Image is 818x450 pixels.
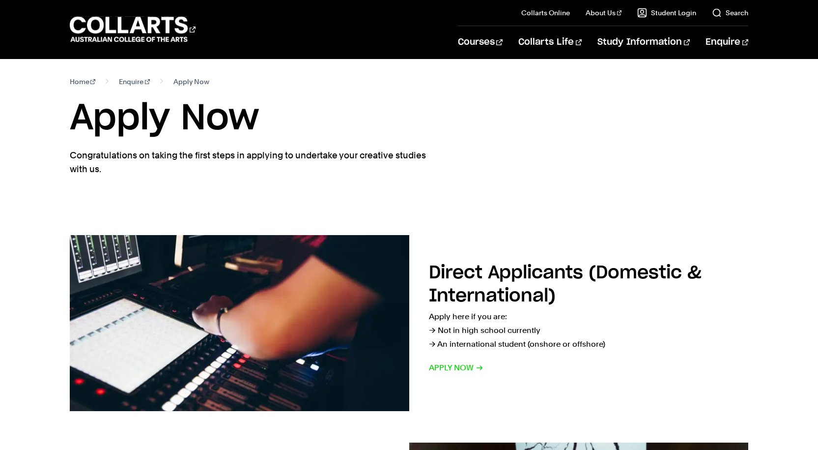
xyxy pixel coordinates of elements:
[458,26,503,59] a: Courses
[637,8,696,18] a: Student Login
[70,15,196,43] div: Go to homepage
[521,8,570,18] a: Collarts Online
[518,26,582,59] a: Collarts Life
[705,26,748,59] a: Enquire
[586,8,622,18] a: About Us
[429,361,483,375] span: Apply now
[70,235,749,411] a: Direct Applicants (Domestic & International) Apply here if you are:→ Not in high school currently...
[597,26,690,59] a: Study Information
[70,149,428,176] p: Congratulations on taking the first steps in applying to undertake your creative studies with us.
[119,75,150,89] a: Enquire
[429,310,749,351] p: Apply here if you are: → Not in high school currently → An international student (onshore or offs...
[173,75,209,89] span: Apply Now
[429,264,702,305] h2: Direct Applicants (Domestic & International)
[70,96,749,141] h1: Apply Now
[70,75,96,89] a: Home
[712,8,748,18] a: Search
